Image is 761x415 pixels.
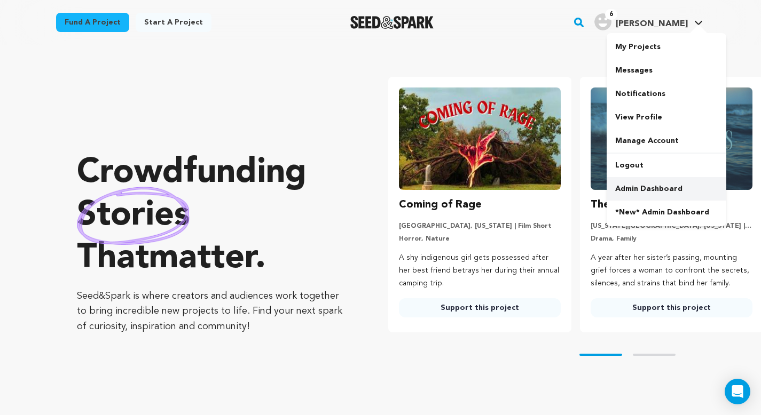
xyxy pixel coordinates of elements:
div: Open Intercom Messenger [725,379,750,404]
p: A year after her sister’s passing, mounting grief forces a woman to confront the secrets, silence... [591,252,752,290]
p: Crowdfunding that . [77,152,346,280]
a: View Profile [607,106,726,129]
p: Horror, Nature [399,235,561,243]
img: Coming of Rage image [399,87,561,190]
a: Mike M.'s Profile [592,11,705,30]
a: My Projects [607,35,726,59]
p: [US_STATE][GEOGRAPHIC_DATA], [US_STATE] | Film Short [591,222,752,230]
img: hand sketched image [77,187,190,245]
img: The Sea Between Us image [591,87,752,190]
a: Manage Account [607,129,726,153]
span: matter [149,242,255,276]
span: Mike M.'s Profile [592,11,705,34]
a: Start a project [136,13,211,32]
a: *New* Admin Dashboard [607,201,726,224]
a: Admin Dashboard [607,177,726,201]
p: [GEOGRAPHIC_DATA], [US_STATE] | Film Short [399,222,561,230]
a: Support this project [591,298,752,317]
p: Drama, Family [591,235,752,243]
span: 6 [605,9,617,20]
a: Support this project [399,298,561,317]
a: Messages [607,59,726,82]
img: user.png [594,13,611,30]
a: Notifications [607,82,726,106]
img: Seed&Spark Logo Dark Mode [350,16,434,29]
h3: The Sea Between Us [591,196,697,213]
p: A shy indigenous girl gets possessed after her best friend betrays her during their annual campin... [399,252,561,290]
a: Seed&Spark Homepage [350,16,434,29]
a: Fund a project [56,13,129,32]
h3: Coming of Rage [399,196,482,213]
a: Logout [607,154,726,177]
p: Seed&Spark is where creators and audiences work together to bring incredible new projects to life... [77,289,346,334]
span: [PERSON_NAME] [616,20,688,28]
div: Mike M.'s Profile [594,13,688,30]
